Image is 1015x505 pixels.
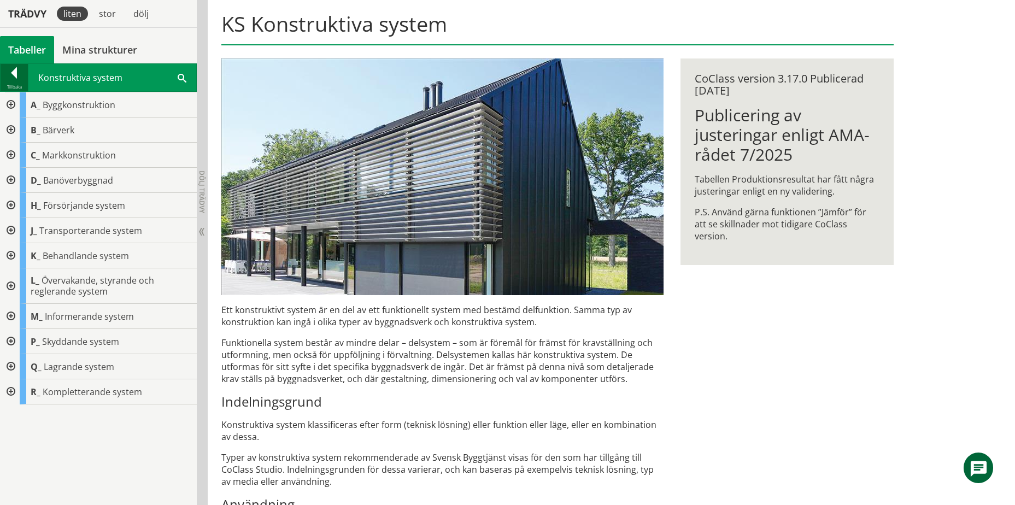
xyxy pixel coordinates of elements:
[43,250,129,262] span: Behandlande system
[31,310,43,322] span: M_
[31,274,39,286] span: L_
[44,361,114,373] span: Lagrande system
[221,419,664,443] p: Konstruktiva system klassificeras efter form (teknisk lösning) eller funktion eller läge, eller e...
[45,310,134,322] span: Informerande system
[31,336,40,348] span: P_
[31,386,40,398] span: R_
[695,173,879,197] p: Tabellen Produktionsresultat har fått några justeringar enligt en ny validering.
[1,83,28,91] div: Tillbaka
[31,225,37,237] span: J_
[31,174,41,186] span: D_
[31,149,40,161] span: C_
[2,8,52,20] div: Trädvy
[31,250,40,262] span: K_
[221,337,664,385] p: Funktionella system består av mindre delar – delsystem – som är föremål för främst för krav­ställ...
[43,386,142,398] span: Kompletterande system
[31,199,41,212] span: H_
[695,73,879,97] div: CoClass version 3.17.0 Publicerad [DATE]
[31,99,40,111] span: A_
[221,58,664,295] img: structural-solar-shading.jpg
[42,336,119,348] span: Skyddande system
[221,394,664,410] h3: Indelningsgrund
[31,274,154,297] span: Övervakande, styrande och reglerande system
[43,174,113,186] span: Banöverbyggnad
[31,361,42,373] span: Q_
[221,451,664,488] p: Typer av konstruktiva system rekommenderade av Svensk Byggtjänst visas för den som har tillgång t...
[197,171,207,213] span: Dölj trädvy
[695,105,879,165] h1: Publicering av justeringar enligt AMA-rådet 7/2025
[221,304,664,328] p: Ett konstruktivt system är en del av ett funktionellt system med bestämd delfunktion. Samma typ a...
[178,72,186,83] span: Sök i tabellen
[43,99,115,111] span: Byggkonstruktion
[127,7,155,21] div: dölj
[42,149,116,161] span: Markkonstruktion
[221,11,893,45] h1: KS Konstruktiva system
[43,124,74,136] span: Bärverk
[54,36,145,63] a: Mina strukturer
[31,124,40,136] span: B_
[92,7,122,21] div: stor
[39,225,142,237] span: Transporterande system
[43,199,125,212] span: Försörjande system
[57,7,88,21] div: liten
[28,64,196,91] div: Konstruktiva system
[695,206,879,242] p: P.S. Använd gärna funktionen ”Jämför” för att se skillnader mot tidigare CoClass version.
